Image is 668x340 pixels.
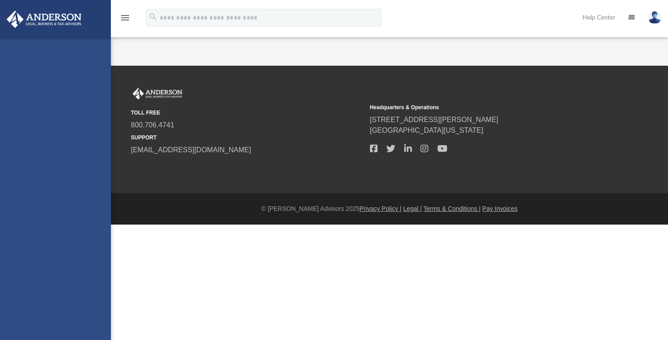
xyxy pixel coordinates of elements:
small: Headquarters & Operations [370,103,603,111]
a: [GEOGRAPHIC_DATA][US_STATE] [370,127,483,134]
a: Legal | [403,205,422,212]
a: [EMAIL_ADDRESS][DOMAIN_NAME] [131,146,251,154]
a: menu [120,17,130,23]
a: Privacy Policy | [360,205,402,212]
i: search [148,12,158,22]
img: User Pic [648,11,661,24]
small: TOLL FREE [131,109,364,117]
a: Terms & Conditions | [424,205,481,212]
small: SUPPORT [131,134,364,142]
img: Anderson Advisors Platinum Portal [131,88,184,99]
i: menu [120,12,130,23]
div: © [PERSON_NAME] Advisors 2025 [111,204,668,213]
a: Pay Invoices [482,205,517,212]
img: Anderson Advisors Platinum Portal [4,11,84,28]
a: 800.706.4741 [131,121,174,129]
a: [STREET_ADDRESS][PERSON_NAME] [370,116,499,123]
